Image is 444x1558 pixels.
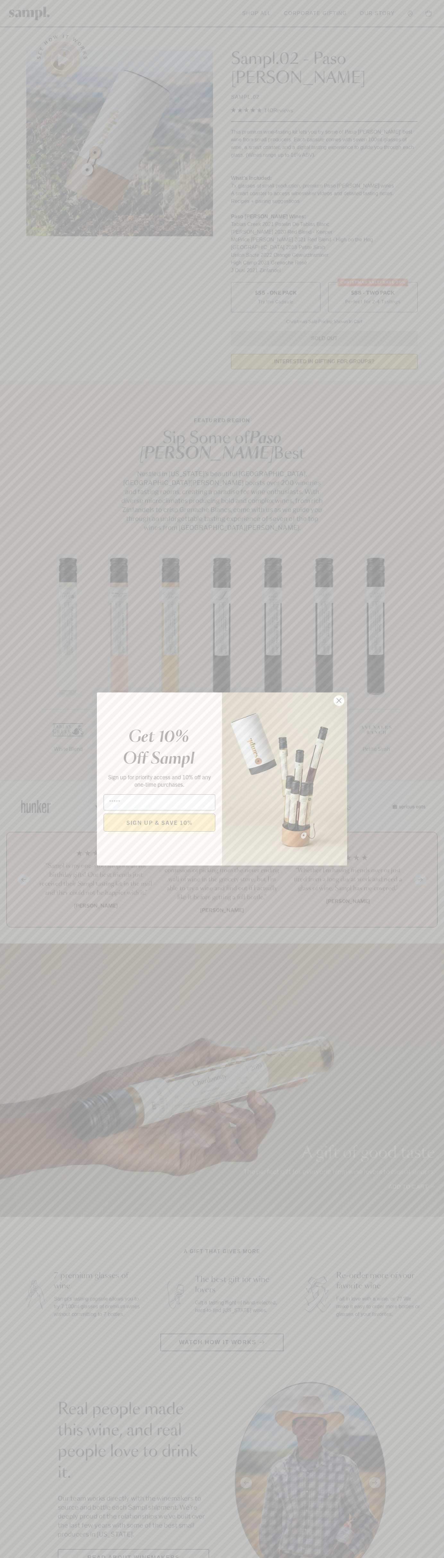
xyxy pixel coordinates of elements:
img: 96933287-25a1-481a-a6d8-4dd623390dc6.png [222,692,347,866]
span: Sign up for priority access and 10% off any one-time purchases. [108,773,211,788]
em: Get 10% Off Sampl [123,730,194,767]
button: Close dialog [333,695,345,706]
button: SIGN UP & SAVE 10% [104,814,215,832]
input: Email [104,794,215,810]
